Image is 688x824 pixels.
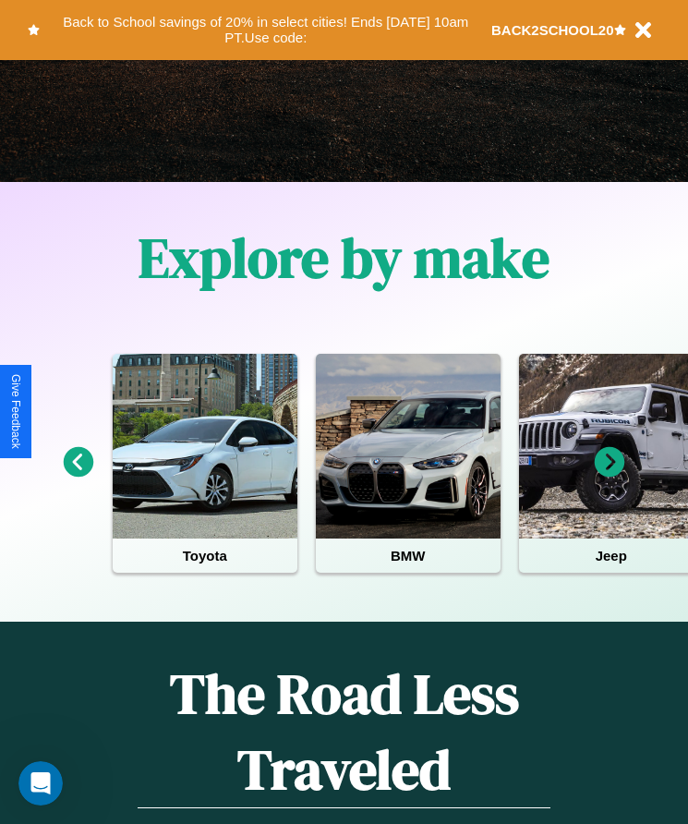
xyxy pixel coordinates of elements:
h1: The Road Less Traveled [138,656,550,808]
h1: Explore by make [139,220,549,296]
div: Give Feedback [9,374,22,449]
iframe: Intercom live chat [18,761,63,806]
h4: BMW [316,539,501,573]
h4: Toyota [113,539,297,573]
button: Back to School savings of 20% in select cities! Ends [DATE] 10am PT.Use code: [40,9,491,51]
b: BACK2SCHOOL20 [491,22,614,38]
